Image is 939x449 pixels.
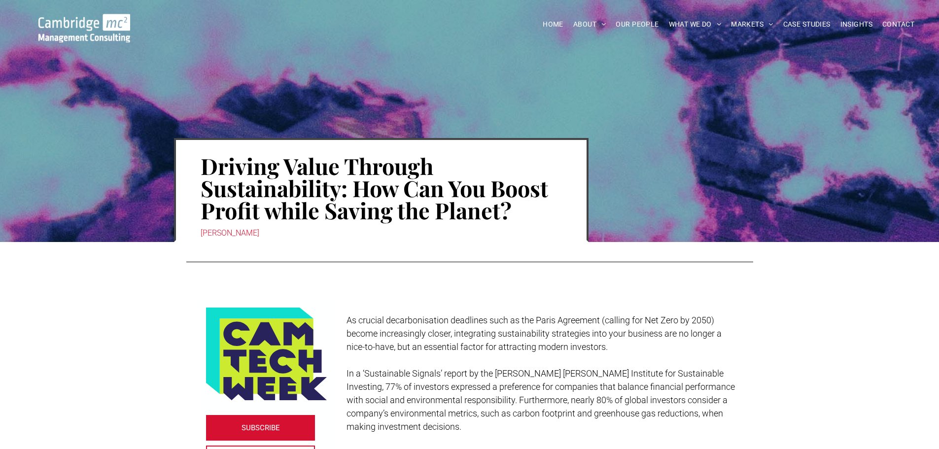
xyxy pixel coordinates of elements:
a: WHAT WE DO [664,17,727,32]
a: CASE STUDIES [778,17,835,32]
div: [PERSON_NAME] [201,226,562,240]
span: As crucial decarbonisation deadlines such as the Paris Agreement (calling for Net Zero by 2050) b... [347,315,722,352]
a: OUR PEOPLE [611,17,663,32]
a: INSIGHTS [835,17,877,32]
a: HOME [538,17,568,32]
a: MARKETS [726,17,778,32]
img: Go to Homepage [38,14,130,42]
span: SUBSCRIBE [242,415,280,440]
span: In a ‘Sustainable Signals’ report by the [PERSON_NAME] [PERSON_NAME] Institute for Sustainable In... [347,368,735,432]
a: SUBSCRIBE [206,415,315,441]
h1: Driving Value Through Sustainability: How Can You Boost Profit while Saving the Planet? [201,154,562,222]
a: CONTACT [877,17,919,32]
a: ABOUT [568,17,611,32]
